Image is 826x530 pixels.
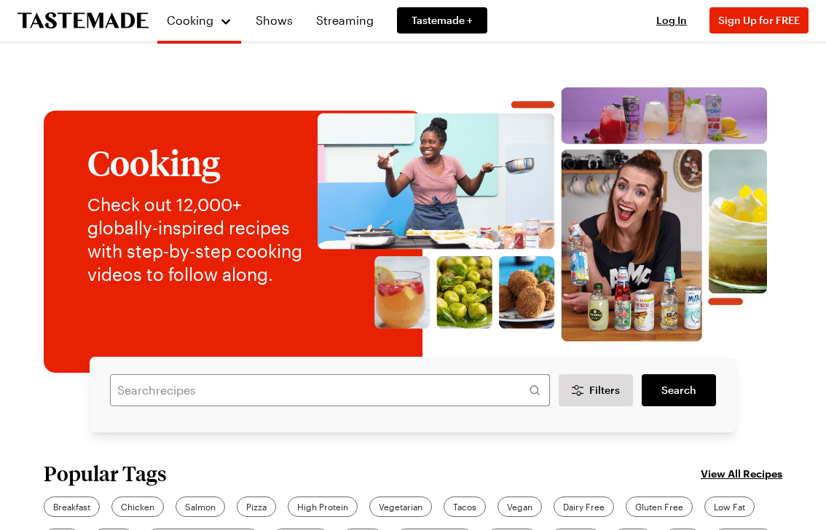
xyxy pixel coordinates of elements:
span: Tastemade + [412,13,473,28]
span: Vegan [507,500,532,513]
h2: Popular Tags [44,462,167,485]
a: High Protein [288,497,358,517]
span: Pizza [246,500,267,513]
span: Search [661,383,696,397]
button: Cooking [166,6,232,35]
span: Vegetarian [379,500,422,513]
span: Sign Up for FREE [718,14,800,26]
span: Salmon [185,500,216,513]
a: Low Fat [704,497,755,517]
span: Chicken [121,500,154,513]
img: Explore recipes [317,87,768,342]
span: Log In [656,14,687,26]
button: Desktop filters [559,374,633,406]
button: Sign Up for FREE [709,7,809,33]
span: High Protein [297,500,348,513]
p: Check out 12,000+ globally-inspired recipes with step-by-step cooking videos to follow along. [87,193,302,286]
a: filters [642,374,716,406]
a: Pizza [237,497,276,517]
span: Gluten Free [635,500,683,513]
span: Low Fat [714,500,745,513]
button: Log In [642,13,701,28]
a: Chicken [111,497,164,517]
a: View All Recipes [701,465,782,481]
span: Breakfast [53,500,90,513]
span: Cooking [167,13,213,27]
h1: Cooking [87,143,302,181]
span: Tacos [453,500,476,513]
span: Filters [589,383,620,397]
a: Breakfast [44,497,100,517]
a: To Tastemade Home Page [17,12,149,29]
a: Vegan [497,497,542,517]
a: Tastemade + [397,7,487,33]
a: Gluten Free [626,497,693,517]
a: Salmon [176,497,225,517]
a: Dairy Free [554,497,614,517]
a: Tacos [444,497,486,517]
span: Dairy Free [563,500,605,513]
a: Vegetarian [369,497,432,517]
